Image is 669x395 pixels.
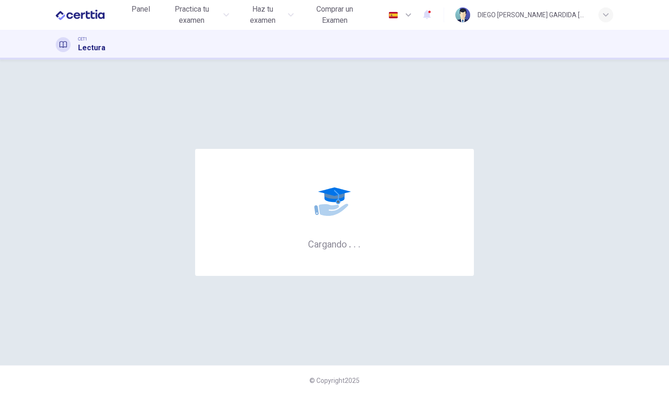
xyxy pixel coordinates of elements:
[78,36,87,42] span: CET1
[240,4,285,26] span: Haz tu examen
[236,1,297,29] button: Haz tu examen
[301,1,369,29] button: Comprar un Examen
[478,9,587,20] div: DIEGO [PERSON_NAME] GARDIDA [PERSON_NAME]
[455,7,470,22] img: Profile picture
[308,238,361,250] h6: Cargando
[56,6,105,24] img: CERTTIA logo
[358,235,361,251] h6: .
[126,1,156,29] a: Panel
[309,377,360,384] span: © Copyright 2025
[387,12,399,19] img: es
[78,42,105,54] h1: Lectura
[305,4,365,26] span: Comprar un Examen
[56,6,126,24] a: CERTTIA logo
[348,235,352,251] h6: .
[163,4,221,26] span: Practica tu examen
[126,1,156,18] button: Panel
[353,235,356,251] h6: .
[131,4,150,15] span: Panel
[159,1,233,29] button: Practica tu examen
